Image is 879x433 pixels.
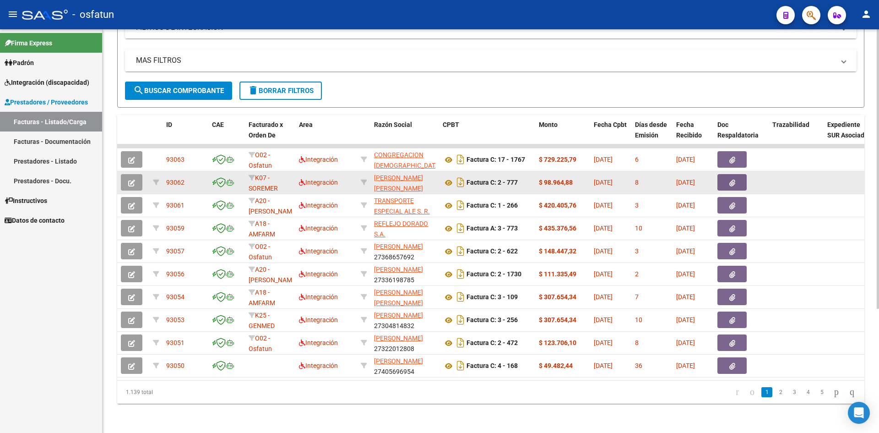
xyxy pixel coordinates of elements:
[374,266,423,273] span: [PERSON_NAME]
[594,339,613,346] span: [DATE]
[467,156,525,164] strong: Factura C: 17 - 1767
[374,219,435,238] div: 30716054892
[248,87,314,95] span: Borrar Filtros
[455,312,467,327] i: Descargar documento
[772,121,809,128] span: Trazabilidad
[803,387,814,397] a: 4
[539,270,576,278] strong: $ 111.335,49
[166,339,184,346] span: 93051
[133,85,144,96] mat-icon: search
[635,247,639,255] span: 3
[455,152,467,167] i: Descargar documento
[5,196,47,206] span: Instructivos
[374,197,430,225] span: TRANSPORTE ESPECIAL ALE S. R. L.
[861,9,872,20] mat-icon: person
[166,270,184,278] span: 93056
[815,384,829,400] li: page 5
[467,362,518,370] strong: Factura C: 4 - 168
[539,202,576,209] strong: $ 420.405,76
[249,174,278,203] span: K07 - SOREMER Tucuman
[746,387,759,397] a: go to previous page
[594,316,613,323] span: [DATE]
[535,115,590,155] datatable-header-cell: Monto
[824,115,874,155] datatable-header-cell: Expediente SUR Asociado
[467,202,518,209] strong: Factura C: 1 - 266
[676,179,695,186] span: [DATE]
[635,202,639,209] span: 3
[594,179,613,186] span: [DATE]
[374,121,412,128] span: Razón Social
[594,202,613,209] span: [DATE]
[5,38,52,48] span: Firma Express
[455,267,467,281] i: Descargar documento
[732,387,743,397] a: go to first page
[208,115,245,155] datatable-header-cell: CAE
[676,156,695,163] span: [DATE]
[590,115,631,155] datatable-header-cell: Fecha Cpbt
[635,362,642,369] span: 36
[467,225,518,232] strong: Factura A: 3 - 773
[374,220,428,238] span: REFLEJO DORADO S.A.
[443,121,459,128] span: CPBT
[166,156,184,163] span: 93063
[299,156,338,163] span: Integración
[212,121,224,128] span: CAE
[239,82,322,100] button: Borrar Filtros
[594,270,613,278] span: [DATE]
[295,115,357,155] datatable-header-cell: Area
[166,225,184,232] span: 93059
[374,287,435,307] div: 27273625335
[594,225,613,232] span: [DATE]
[299,362,338,369] span: Integración
[299,121,313,128] span: Area
[299,179,338,186] span: Integración
[166,293,184,301] span: 93054
[374,196,435,215] div: 30718382145
[539,225,576,232] strong: $ 435.376,56
[676,247,695,255] span: [DATE]
[676,270,695,278] span: [DATE]
[249,312,275,329] span: K25 - GENMED
[374,150,435,169] div: 30545610295
[133,87,224,95] span: Buscar Comprobante
[455,358,467,373] i: Descargar documento
[374,312,423,319] span: [PERSON_NAME]
[635,316,642,323] span: 10
[594,156,613,163] span: [DATE]
[455,221,467,236] i: Descargar documento
[374,333,435,352] div: 27322012808
[455,335,467,350] i: Descargar documento
[166,121,172,128] span: ID
[848,402,870,424] div: Open Intercom Messenger
[846,387,858,397] a: go to last page
[249,243,272,271] span: O02 - Osfatun Propio
[539,316,576,323] strong: $ 307.654,34
[594,121,627,128] span: Fecha Cpbt
[374,151,441,221] span: CONGREGACION [DEMOGRAPHIC_DATA] DE LAS SIERVAS [PERSON_NAME] - PROVINCIA [GEOGRAPHIC_DATA] SUR
[249,151,272,180] span: O02 - Osfatun Propio
[714,115,769,155] datatable-header-cell: Doc Respaldatoria
[676,293,695,301] span: [DATE]
[299,339,338,346] span: Integración
[635,225,642,232] span: 10
[539,247,576,255] strong: $ 148.447,32
[249,334,272,363] span: O02 - Osfatun Propio
[775,387,786,397] a: 2
[594,293,613,301] span: [DATE]
[455,290,467,304] i: Descargar documento
[760,384,774,400] li: page 1
[374,310,435,329] div: 27304814832
[539,293,576,301] strong: $ 307.654,34
[72,5,114,25] span: - osfatun
[374,289,423,307] span: [PERSON_NAME] [PERSON_NAME]
[166,202,184,209] span: 93061
[166,247,184,255] span: 93057
[299,202,338,209] span: Integración
[676,362,695,369] span: [DATE]
[676,225,695,232] span: [DATE]
[5,97,88,107] span: Prestadores / Proveedores
[635,270,639,278] span: 2
[801,384,815,400] li: page 4
[299,247,338,255] span: Integración
[827,121,868,139] span: Expediente SUR Asociado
